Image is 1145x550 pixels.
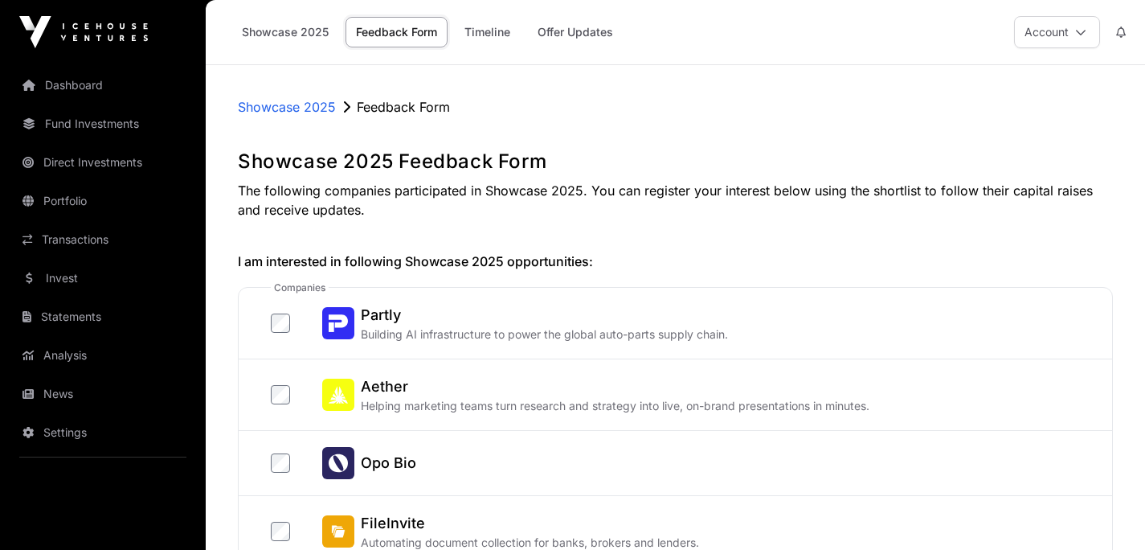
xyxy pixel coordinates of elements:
[322,515,354,548] img: FileInvite
[13,261,193,296] a: Invest
[13,183,193,219] a: Portfolio
[238,252,1113,271] h2: I am interested in following Showcase 2025 opportunities:
[361,326,728,343] p: Building AI infrastructure to power the global auto-parts supply chain.
[322,307,354,339] img: Partly
[238,149,1113,174] h1: Showcase 2025 Feedback Form
[13,338,193,373] a: Analysis
[13,68,193,103] a: Dashboard
[13,299,193,335] a: Statements
[271,454,290,473] input: Opo BioOpo Bio
[13,145,193,180] a: Direct Investments
[271,281,329,294] span: companies
[19,16,148,48] img: Icehouse Ventures Logo
[361,452,416,474] h2: Opo Bio
[361,304,728,326] h2: Partly
[271,314,290,333] input: PartlyPartlyBuilding AI infrastructure to power the global auto-parts supply chain.
[231,17,339,47] a: Showcase 2025
[361,398,869,414] p: Helping marketing teams turn research and strategy into live, on-brand presentations in minutes.
[13,106,193,142] a: Fund Investments
[322,379,354,411] img: Aether
[527,17,624,47] a: Offer Updates
[238,181,1113,220] p: The following companies participated in Showcase 2025. You can register your interest below using...
[13,376,193,412] a: News
[238,97,336,117] a: Showcase 2025
[271,522,290,541] input: FileInviteFileInviteAutomating document collection for banks, brokers and lenders.
[1065,473,1145,550] iframe: Chat Widget
[361,376,869,398] h2: Aether
[271,385,290,404] input: AetherAetherHelping marketing teams turn research and strategy into live, on-brand presentations ...
[357,97,450,117] p: Feedback Form
[361,512,699,535] h2: FileInvite
[1014,16,1100,48] button: Account
[13,222,193,257] a: Transactions
[13,415,193,450] a: Settings
[322,447,354,479] img: Opo Bio
[346,17,448,47] a: Feedback Form
[454,17,521,47] a: Timeline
